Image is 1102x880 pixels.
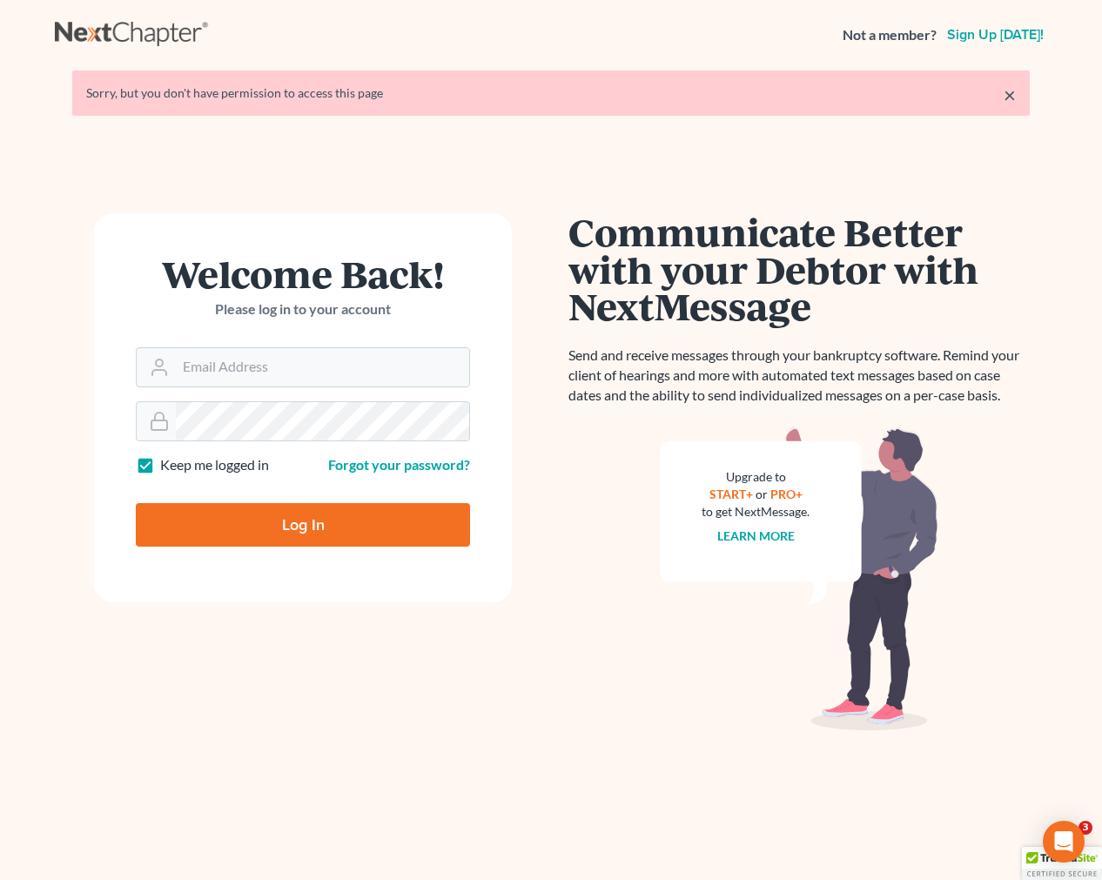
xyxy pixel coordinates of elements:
[176,348,469,386] input: Email Address
[944,28,1047,42] a: Sign up [DATE]!
[328,456,470,473] a: Forgot your password?
[86,84,1016,102] div: Sorry, but you don't have permission to access this page
[717,528,795,543] a: Learn more
[702,468,810,486] div: Upgrade to
[136,299,470,319] p: Please log in to your account
[843,25,937,45] strong: Not a member?
[1078,821,1092,835] span: 3
[660,427,938,731] img: nextmessage_bg-59042aed3d76b12b5cd301f8e5b87938c9018125f34e5fa2b7a6b67550977c72.svg
[702,503,810,521] div: to get NextMessage.
[709,487,753,501] a: START+
[1022,847,1102,880] div: TrustedSite Certified
[160,455,269,475] label: Keep me logged in
[1004,84,1016,105] a: ×
[568,346,1030,406] p: Send and receive messages through your bankruptcy software. Remind your client of hearings and mo...
[568,213,1030,325] h1: Communicate Better with your Debtor with NextMessage
[756,487,768,501] span: or
[136,255,470,292] h1: Welcome Back!
[770,487,803,501] a: PRO+
[1043,821,1085,863] div: Open Intercom Messenger
[136,503,470,547] input: Log In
